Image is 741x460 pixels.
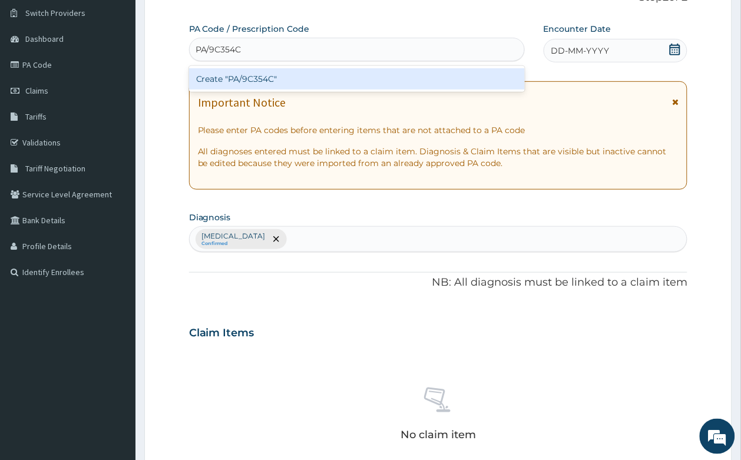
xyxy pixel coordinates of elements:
[193,6,221,34] div: Minimize live chat window
[25,34,64,44] span: Dashboard
[189,68,525,90] div: Create "PA/9C354C"
[401,429,476,441] p: No claim item
[61,66,198,81] div: Chat with us now
[189,211,231,223] label: Diagnosis
[68,148,163,267] span: We're online!
[25,85,48,96] span: Claims
[198,96,286,109] h1: Important Notice
[22,59,48,88] img: d_794563401_company_1708531726252_794563401
[25,163,85,174] span: Tariff Negotiation
[189,23,310,35] label: PA Code / Prescription Code
[544,23,611,35] label: Encounter Date
[25,8,85,18] span: Switch Providers
[25,111,47,122] span: Tariffs
[198,145,679,169] p: All diagnoses entered must be linked to a claim item. Diagnosis & Claim Items that are visible bu...
[551,45,610,57] span: DD-MM-YYYY
[189,327,254,340] h3: Claim Items
[6,322,224,363] textarea: Type your message and hit 'Enter'
[198,124,679,136] p: Please enter PA codes before entering items that are not attached to a PA code
[189,275,688,290] p: NB: All diagnosis must be linked to a claim item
